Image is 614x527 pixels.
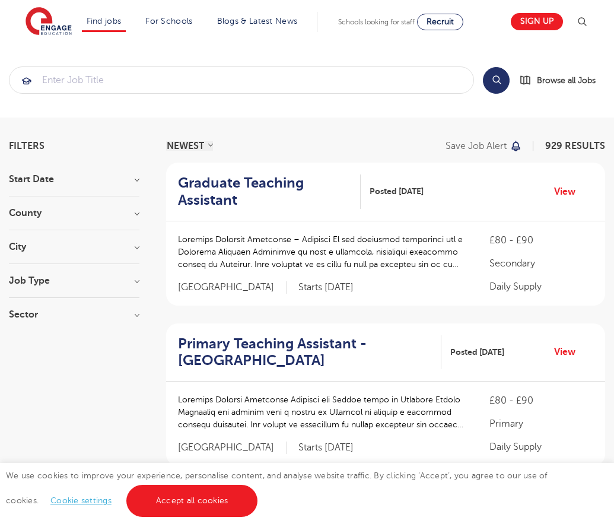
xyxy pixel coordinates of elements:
p: £80 - £90 [489,393,593,408]
span: Schools looking for staff [338,18,415,26]
h3: Job Type [9,276,139,285]
h2: Graduate Teaching Assistant [178,174,351,209]
p: Primary [489,417,593,431]
a: Sign up [511,13,563,30]
p: Starts [DATE] [298,281,354,294]
a: Browse all Jobs [519,74,605,87]
a: Blogs & Latest News [217,17,298,26]
div: Submit [9,66,474,94]
p: Loremips Dolorsit Ametconse – Adipisci El sed doeiusmod temporinci utl e Dolorema Aliquaen Admini... [178,233,466,271]
p: Secondary [489,256,593,271]
h3: City [9,242,139,252]
a: Primary Teaching Assistant - [GEOGRAPHIC_DATA] [178,335,441,370]
a: Recruit [417,14,463,30]
p: Starts [DATE] [298,442,354,454]
span: Filters [9,141,44,151]
button: Save job alert [446,141,522,151]
a: Cookie settings [50,496,112,505]
a: View [554,184,584,199]
span: [GEOGRAPHIC_DATA] [178,281,287,294]
button: Search [483,67,510,94]
input: Submit [9,67,473,93]
p: Daily Supply [489,440,593,454]
a: For Schools [145,17,192,26]
a: Accept all cookies [126,485,258,517]
span: Posted [DATE] [450,346,504,358]
p: Loremips Dolorsi Ametconse Adipisci eli Seddoe tempo in Utlabore Etdolo Magnaaliq eni adminim ven... [178,393,466,431]
img: Engage Education [26,7,72,37]
span: We use cookies to improve your experience, personalise content, and analyse website traffic. By c... [6,471,548,505]
h2: Primary Teaching Assistant - [GEOGRAPHIC_DATA] [178,335,432,370]
span: [GEOGRAPHIC_DATA] [178,442,287,454]
a: View [554,344,584,360]
span: Browse all Jobs [537,74,596,87]
p: Daily Supply [489,280,593,294]
h3: Sector [9,310,139,319]
a: Find jobs [87,17,122,26]
p: Save job alert [446,141,507,151]
span: Recruit [427,17,454,26]
h3: Start Date [9,174,139,184]
a: Graduate Teaching Assistant [178,174,361,209]
p: £80 - £90 [489,233,593,247]
span: 929 RESULTS [545,141,605,151]
span: Posted [DATE] [370,185,424,198]
h3: County [9,208,139,218]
